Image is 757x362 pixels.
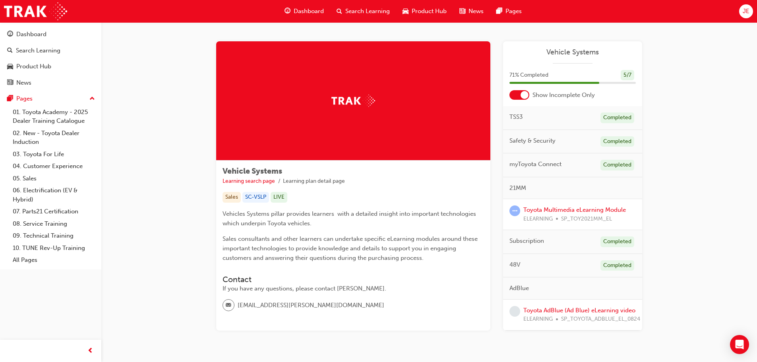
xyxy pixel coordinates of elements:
[509,205,520,216] span: learningRecordVerb_ATTEMPT-icon
[331,95,375,107] img: Trak
[509,306,520,317] span: learningRecordVerb_NONE-icon
[396,3,453,19] a: car-iconProduct Hub
[403,6,409,16] span: car-icon
[3,91,98,106] button: Pages
[10,254,98,266] a: All Pages
[730,335,749,354] div: Open Intercom Messenger
[223,275,484,284] h3: Contact
[10,172,98,185] a: 05. Sales
[3,43,98,58] a: Search Learning
[10,205,98,218] a: 07. Parts21 Certification
[509,184,526,193] span: 21MM
[509,71,548,80] span: 71 % Completed
[271,192,287,203] div: LIVE
[3,75,98,90] a: News
[10,148,98,161] a: 03. Toyota For Life
[453,3,490,19] a: news-iconNews
[739,4,753,18] button: JE
[561,215,612,224] span: SP_TOY2021MM_EL
[600,236,634,247] div: Completed
[7,95,13,103] span: pages-icon
[226,300,231,311] span: email-icon
[509,112,523,122] span: TSS3
[4,2,67,20] img: Trak
[3,27,98,42] a: Dashboard
[561,315,640,324] span: SP_TOYOTA_ADBLUE_EL_0824
[509,48,636,57] a: Vehicle Systems
[509,260,520,269] span: 48V
[496,6,502,16] span: pages-icon
[621,70,634,81] div: 5 / 7
[285,6,290,16] span: guage-icon
[16,94,33,103] div: Pages
[7,31,13,38] span: guage-icon
[345,7,390,16] span: Search Learning
[600,136,634,147] div: Completed
[278,3,330,19] a: guage-iconDashboard
[505,7,522,16] span: Pages
[16,78,31,87] div: News
[223,235,479,261] span: Sales consultants and other learners can undertake specific eLearning modules around these import...
[532,91,595,100] span: Show Incomplete Only
[238,301,384,310] span: [EMAIL_ADDRESS][PERSON_NAME][DOMAIN_NAME]
[523,315,553,324] span: ELEARNING
[490,3,528,19] a: pages-iconPages
[294,7,324,16] span: Dashboard
[509,236,544,246] span: Subscription
[3,25,98,91] button: DashboardSearch LearningProduct HubNews
[223,210,478,227] span: Vehicles Systems pillar provides learners with a detailed insight into important technologies whi...
[509,160,561,169] span: myToyota Connect
[600,112,634,123] div: Completed
[10,127,98,148] a: 02. New - Toyota Dealer Induction
[10,160,98,172] a: 04. Customer Experience
[3,59,98,74] a: Product Hub
[16,46,60,55] div: Search Learning
[283,177,345,186] li: Learning plan detail page
[223,166,282,176] span: Vehicle Systems
[523,307,635,314] a: Toyota AdBlue (Ad Blue) eLearning video
[7,63,13,70] span: car-icon
[10,184,98,205] a: 06. Electrification (EV & Hybrid)
[509,284,529,293] span: AdBlue
[10,230,98,242] a: 09. Technical Training
[600,260,634,271] div: Completed
[459,6,465,16] span: news-icon
[16,30,46,39] div: Dashboard
[523,215,553,224] span: ELEARNING
[469,7,484,16] span: News
[10,106,98,127] a: 01. Toyota Academy - 2025 Dealer Training Catalogue
[89,94,95,104] span: up-icon
[412,7,447,16] span: Product Hub
[600,160,634,170] div: Completed
[743,7,749,16] span: JE
[509,136,556,145] span: Safety & Security
[337,6,342,16] span: search-icon
[87,346,93,356] span: prev-icon
[7,47,13,54] span: search-icon
[330,3,396,19] a: search-iconSearch Learning
[16,62,51,71] div: Product Hub
[242,192,269,203] div: SC-VSLP
[10,218,98,230] a: 08. Service Training
[10,242,98,254] a: 10. TUNE Rev-Up Training
[223,284,484,293] div: If you have any questions, please contact [PERSON_NAME].
[7,79,13,87] span: news-icon
[223,178,275,184] a: Learning search page
[523,206,626,213] a: Toyota Multimedia eLearning Module
[223,192,241,203] div: Sales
